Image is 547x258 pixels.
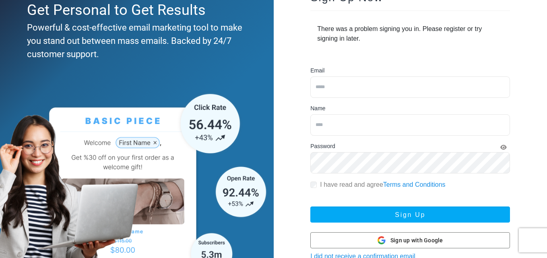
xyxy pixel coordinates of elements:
button: Sign up with Google [310,232,510,248]
i: Show Password [500,144,507,150]
a: Terms and Conditions [383,181,446,188]
button: Sign Up [310,206,510,223]
label: Name [310,104,325,113]
label: Password [310,142,335,151]
label: Email [310,66,324,75]
span: Sign up with Google [390,236,443,245]
label: I have read and agree [320,180,445,190]
div: Powerful & cost-effective email marketing tool to make you stand out between mass emails. Backed ... [27,21,243,61]
div: There was a problem signing you in. Please register or try signing in later. [310,17,510,50]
